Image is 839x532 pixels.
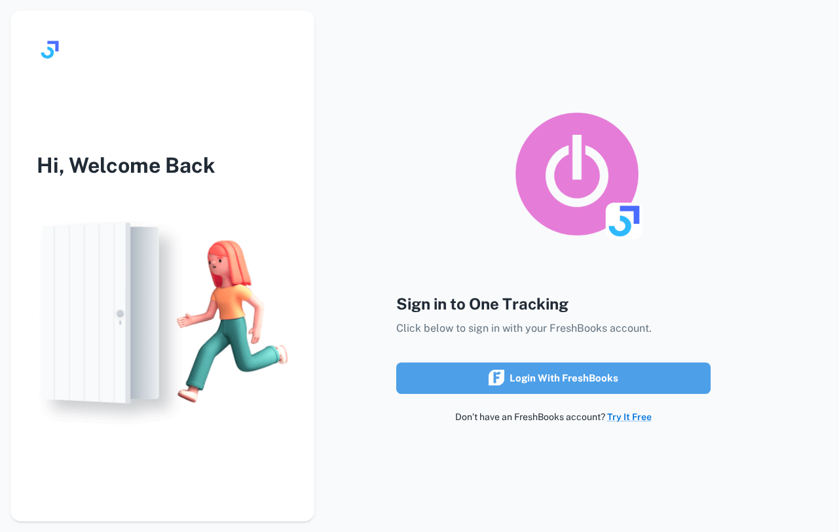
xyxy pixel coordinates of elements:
[396,292,711,315] h4: Sign in to One Tracking
[396,363,711,394] button: Login with FreshBooks
[37,37,63,63] img: logo.svg
[396,410,711,424] p: Don’t have an FreshBooks account?
[10,207,314,435] img: login
[10,150,314,181] h3: Hi, Welcome Back
[489,370,618,387] div: Login with FreshBooks
[512,109,643,239] img: logo_toggl_syncing_app.png
[396,321,711,336] p: Click below to sign in with your FreshBooks account.
[607,412,652,422] a: Try It Free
